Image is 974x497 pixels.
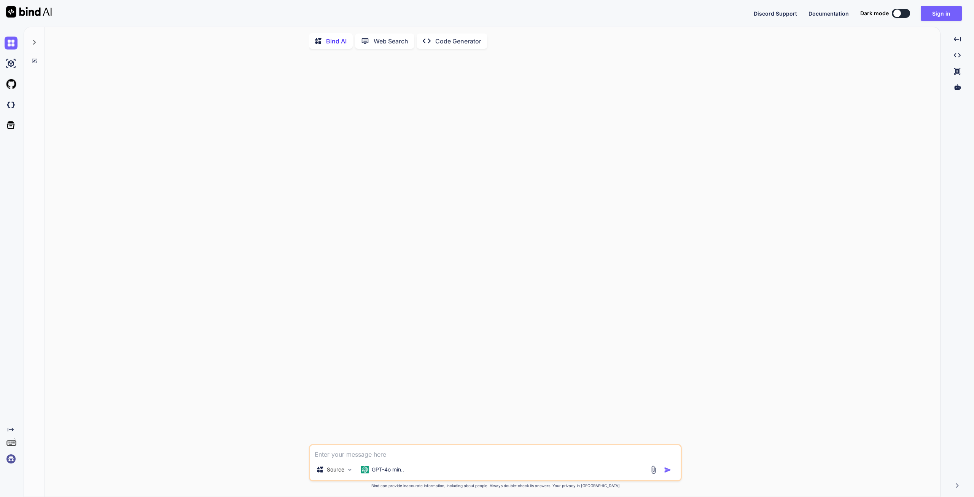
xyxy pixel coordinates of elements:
[374,37,408,46] p: Web Search
[664,466,672,474] img: icon
[921,6,962,21] button: Sign in
[649,465,658,474] img: attachment
[860,10,889,17] span: Dark mode
[435,37,481,46] p: Code Generator
[754,10,797,17] span: Discord Support
[754,10,797,18] button: Discord Support
[361,466,369,473] img: GPT-4o mini
[5,57,18,70] img: ai-studio
[347,467,353,473] img: Pick Models
[5,37,18,50] img: chat
[327,466,344,473] p: Source
[808,10,849,18] button: Documentation
[5,98,18,111] img: darkCloudIdeIcon
[6,6,52,18] img: Bind AI
[5,78,18,91] img: githubLight
[372,466,404,473] p: GPT-4o min..
[808,10,849,17] span: Documentation
[5,452,18,465] img: signin
[326,37,347,46] p: Bind AI
[309,483,682,489] p: Bind can provide inaccurate information, including about people. Always double-check its answers....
